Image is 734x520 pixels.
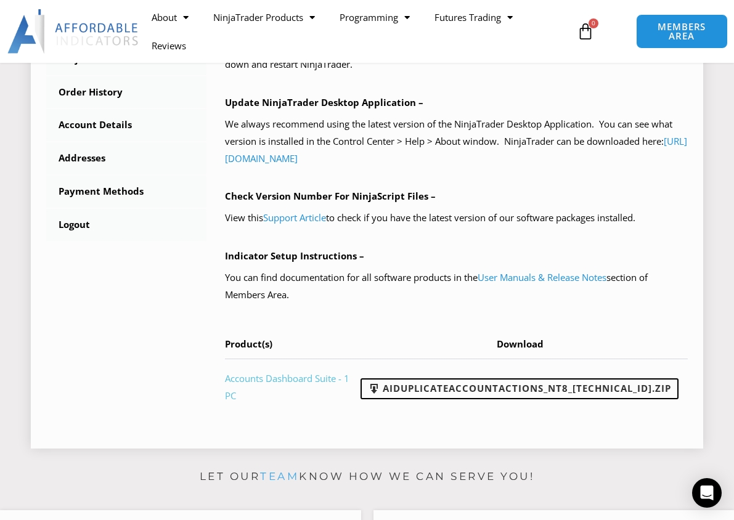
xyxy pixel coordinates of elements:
[225,190,436,202] b: Check Version Number For NinjaScript Files –
[139,3,573,60] nav: Menu
[46,209,206,241] a: Logout
[225,338,272,350] span: Product(s)
[139,3,201,31] a: About
[225,209,688,227] p: View this to check if you have the latest version of our software packages installed.
[225,116,688,168] p: We always recommend using the latest version of the NinjaTrader Desktop Application. You can see ...
[225,96,423,108] b: Update NinjaTrader Desktop Application –
[497,338,544,350] span: Download
[422,3,525,31] a: Futures Trading
[225,250,364,262] b: Indicator Setup Instructions –
[692,478,722,508] div: Open Intercom Messenger
[649,22,715,41] span: MEMBERS AREA
[139,31,198,60] a: Reviews
[201,3,327,31] a: NinjaTrader Products
[558,14,613,49] a: 0
[478,271,606,283] a: User Manuals & Release Notes
[225,372,349,402] a: Accounts Dashboard Suite - 1 PC
[589,18,598,28] span: 0
[46,76,206,108] a: Order History
[7,9,140,54] img: LogoAI | Affordable Indicators – NinjaTrader
[46,109,206,141] a: Account Details
[260,470,299,482] a: team
[225,135,687,165] a: [URL][DOMAIN_NAME]
[46,142,206,174] a: Addresses
[263,211,326,224] a: Support Article
[46,176,206,208] a: Payment Methods
[636,14,728,49] a: MEMBERS AREA
[361,378,679,399] a: AIDuplicateAccountActions_NT8_[TECHNICAL_ID].zip
[225,269,688,304] p: You can find documentation for all software products in the section of Members Area.
[327,3,422,31] a: Programming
